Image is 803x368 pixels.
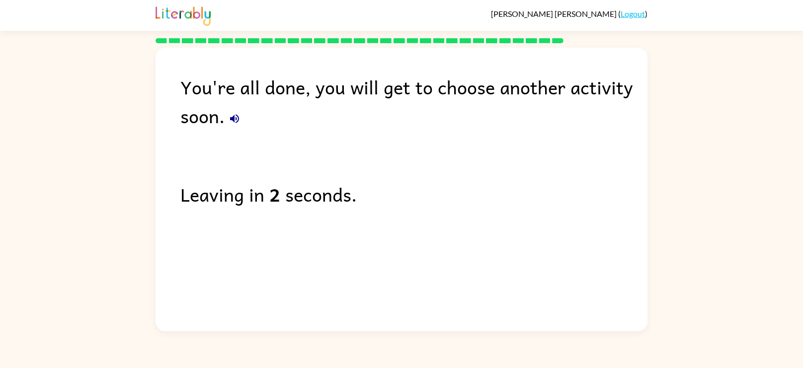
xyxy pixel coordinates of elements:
[180,180,647,209] div: Leaving in seconds.
[156,4,211,26] img: Literably
[269,180,280,209] b: 2
[621,9,645,18] a: Logout
[491,9,618,18] span: [PERSON_NAME] [PERSON_NAME]
[180,73,647,130] div: You're all done, you will get to choose another activity soon.
[491,9,647,18] div: ( )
